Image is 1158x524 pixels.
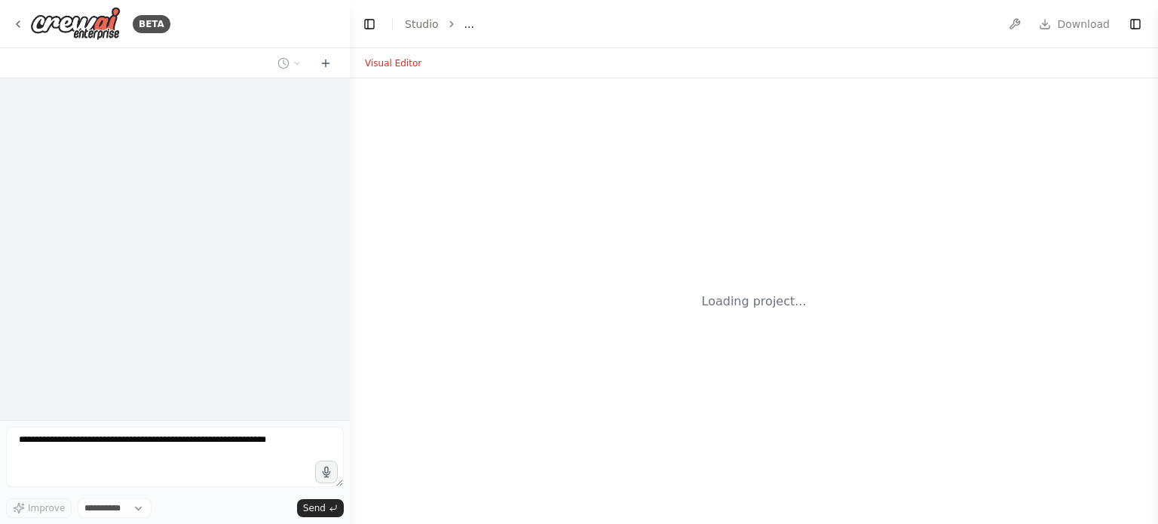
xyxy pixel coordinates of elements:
button: Start a new chat [314,54,338,72]
nav: breadcrumb [405,17,474,32]
span: Improve [28,502,65,514]
button: Show right sidebar [1125,14,1146,35]
span: Send [303,502,326,514]
button: Send [297,499,344,517]
button: Click to speak your automation idea [315,461,338,483]
button: Improve [6,498,72,518]
button: Switch to previous chat [271,54,308,72]
img: Logo [30,7,121,41]
button: Hide left sidebar [359,14,380,35]
button: Visual Editor [356,54,430,72]
span: ... [464,17,474,32]
a: Studio [405,18,439,30]
div: BETA [133,15,170,33]
div: Loading project... [702,293,807,311]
